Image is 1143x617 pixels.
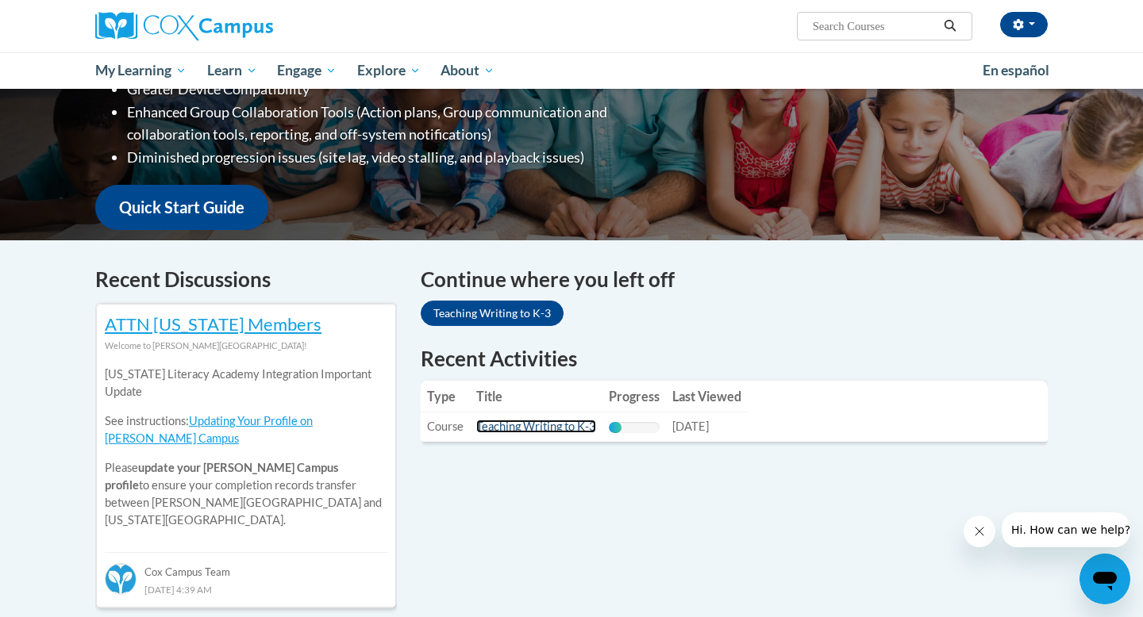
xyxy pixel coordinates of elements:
[811,17,938,36] input: Search Courses
[431,52,506,89] a: About
[105,461,338,492] b: update your [PERSON_NAME] Campus profile
[938,17,962,36] button: Search
[964,515,995,547] iframe: Close message
[1000,12,1048,37] button: Account Settings
[105,563,137,595] img: Cox Campus Team
[95,12,273,40] img: Cox Campus
[105,581,387,598] div: [DATE] 4:39 AM
[476,420,596,433] a: Teaching Writing to K-3
[347,52,431,89] a: Explore
[105,414,313,445] a: Updating Your Profile on [PERSON_NAME] Campus
[105,552,387,581] div: Cox Campus Team
[127,146,671,169] li: Diminished progression issues (site lag, video stalling, and playback issues)
[95,61,187,80] span: My Learning
[421,381,470,412] th: Type
[105,354,387,541] div: Please to ensure your completion records transfer between [PERSON_NAME][GEOGRAPHIC_DATA] and [US_...
[983,62,1049,79] span: En español
[972,54,1060,87] a: En español
[105,313,321,335] a: ATTN [US_STATE] Members
[127,78,671,101] li: Greater Device Compatibility
[277,61,337,80] span: Engage
[71,52,1072,89] div: Main menu
[672,420,709,433] span: [DATE]
[127,101,671,147] li: Enhanced Group Collaboration Tools (Action plans, Group communication and collaboration tools, re...
[666,381,748,412] th: Last Viewed
[95,12,397,40] a: Cox Campus
[105,337,387,354] div: Welcome to [PERSON_NAME][GEOGRAPHIC_DATA]!
[421,344,1048,373] h1: Recent Activities
[95,185,268,230] a: Quick Start Guide
[267,52,347,89] a: Engage
[470,381,602,412] th: Title
[421,264,1048,295] h4: Continue where you left off
[95,264,397,295] h4: Recent Discussions
[1002,512,1130,547] iframe: Message from company
[421,301,564,326] a: Teaching Writing to K-3
[441,61,495,80] span: About
[427,420,464,433] span: Course
[197,52,267,89] a: Learn
[85,52,197,89] a: My Learning
[602,381,666,412] th: Progress
[609,422,622,433] div: Progress, %
[357,61,421,80] span: Explore
[1079,554,1130,604] iframe: Button to launch messaging window
[105,366,387,400] p: [US_STATE] Literacy Academy Integration Important Update
[105,412,387,447] p: See instructions:
[207,61,257,80] span: Learn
